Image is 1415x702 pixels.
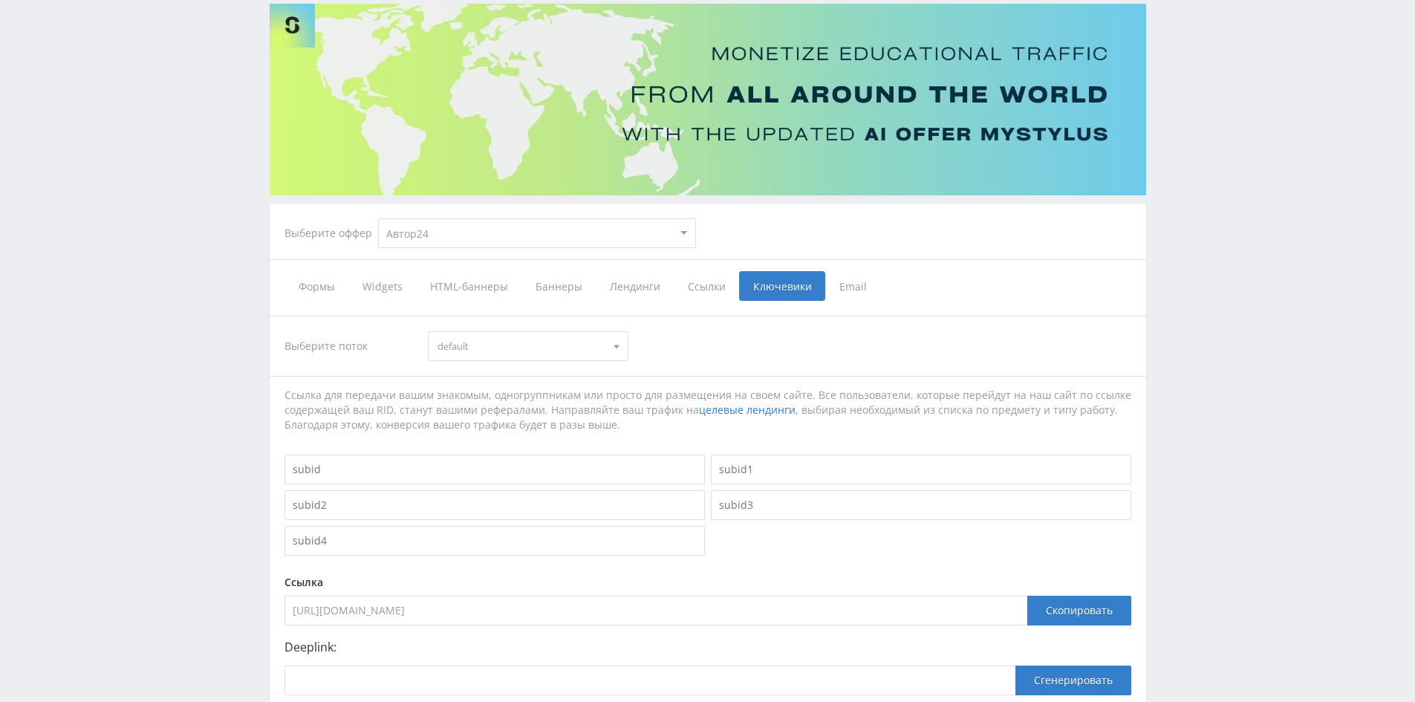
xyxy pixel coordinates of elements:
[1015,666,1131,695] button: Сгенерировать
[739,271,825,301] span: Ключевики
[1027,596,1131,625] div: Скопировать
[270,4,1146,195] img: Banner
[674,271,739,301] span: Ссылки
[284,227,378,239] div: Выберите оффер
[284,640,1131,654] p: Deeplink:
[284,490,705,520] input: subid2
[348,271,416,301] span: Widgets
[284,455,705,484] input: subid
[711,455,1131,484] input: subid1
[596,271,674,301] span: Лендинги
[284,388,1131,432] div: Ссылка для передачи вашим знакомым, одногруппникам или просто для размещения на своем сайте. Все ...
[284,526,705,556] input: subid4
[521,271,596,301] span: Баннеры
[825,271,881,301] span: Email
[711,490,1131,520] input: subid3
[284,576,1131,588] div: Ссылка
[437,332,605,360] span: default
[699,403,796,417] a: целевые лендинги
[284,331,414,361] div: Выберите поток
[284,271,348,301] span: Формы
[416,271,521,301] span: HTML-баннеры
